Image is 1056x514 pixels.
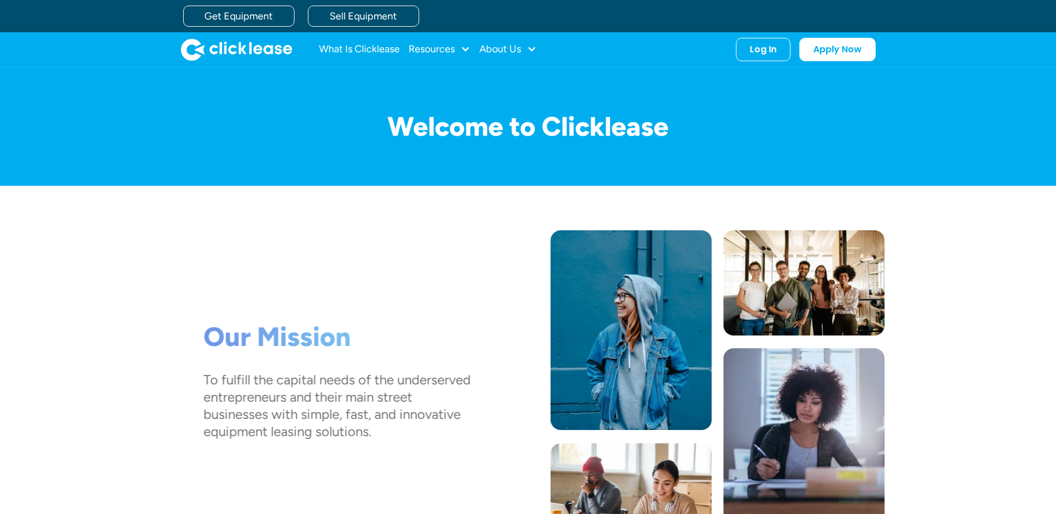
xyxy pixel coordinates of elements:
div: Resources [409,38,470,61]
h1: Our Mission [203,321,470,353]
div: To fulfill the capital needs of the underserved entrepreneurs and their main street businesses wi... [203,370,470,440]
a: Get Equipment [183,6,294,27]
a: Sell Equipment [308,6,419,27]
a: What Is Clicklease [319,38,400,61]
h1: Welcome to Clicklease [172,112,885,141]
img: Clicklease logo [181,38,292,61]
div: Log In [750,44,777,55]
a: Apply Now [799,38,876,61]
div: About Us [479,38,537,61]
a: home [181,38,292,61]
